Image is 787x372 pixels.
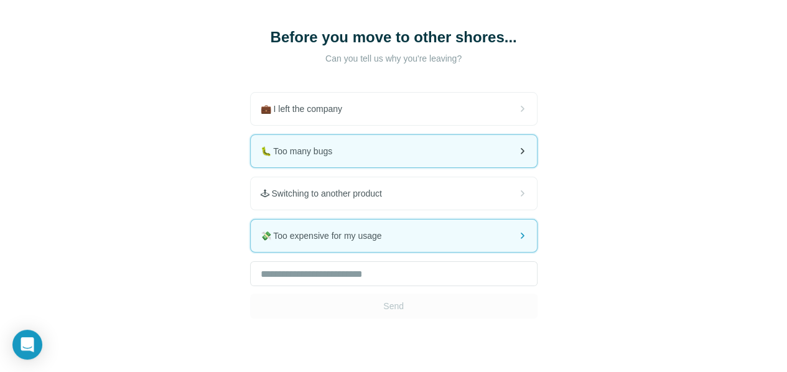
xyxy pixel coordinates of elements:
[269,27,518,47] h1: Before you move to other shores...
[269,52,518,65] p: Can you tell us why you're leaving?
[261,145,343,157] span: 🐛 Too many bugs
[261,187,392,200] span: 🕹 Switching to another product
[261,230,392,242] span: 💸 Too expensive for my usage
[12,330,42,360] div: Open Intercom Messenger
[261,103,352,115] span: 💼 I left the company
